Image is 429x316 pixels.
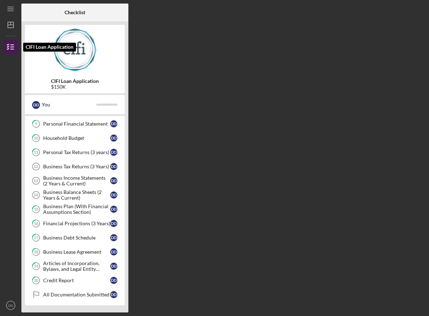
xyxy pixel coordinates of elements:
[29,131,121,145] a: 10Household BudgetDD
[43,189,110,201] div: Business Balance Sheets (2 Years & Current)
[29,202,121,216] a: 15Business Plan (With Financial Assumptions Section)DD
[110,163,117,170] div: D D
[43,292,110,297] div: All Documentation Submitted
[43,260,110,272] div: Articles of Incorporation, Bylaws, and Legal Entity Documents
[110,206,117,213] div: D D
[65,10,85,15] b: Checklist
[34,179,38,183] tspan: 13
[29,231,121,245] a: 17Business Debt ScheduleDD
[34,250,38,254] tspan: 18
[29,117,121,131] a: 9Personal Financial StatementDD
[51,78,99,84] b: CIFI Loan Application
[43,221,110,226] div: Financial Projections (3 Years)
[43,121,110,127] div: Personal Financial Statement
[110,263,117,270] div: D D
[4,298,18,312] button: DD
[32,101,40,109] div: D D
[43,149,110,155] div: Personal Tax Returns (3 years)
[29,245,121,259] a: 18Business Lease AgreementDD
[25,28,125,71] img: Product logo
[110,234,117,241] div: D D
[110,248,117,256] div: D D
[29,159,121,174] a: 12Business Tax Returns (3 Years)DD
[43,175,110,186] div: Business Income Statements (2 Years & Current)
[34,264,39,269] tspan: 19
[110,291,117,298] div: D D
[35,122,37,126] tspan: 9
[42,99,96,111] div: You
[43,164,110,169] div: Business Tax Returns (3 Years)
[110,191,117,199] div: D D
[43,204,110,215] div: Business Plan (With Financial Assumptions Section)
[34,207,38,212] tspan: 15
[43,235,110,241] div: Business Debt Schedule
[110,149,117,156] div: D D
[29,273,121,288] a: 20Credit ReportDD
[34,278,39,283] tspan: 20
[29,145,121,159] a: 11Personal Tax Returns (3 years)DD
[34,221,39,226] tspan: 16
[43,249,110,255] div: Business Lease Agreement
[8,304,13,307] text: DD
[110,220,117,227] div: D D
[29,174,121,188] a: 13Business Income Statements (2 Years & Current)DD
[34,150,38,155] tspan: 11
[110,135,117,142] div: D D
[110,177,117,184] div: D D
[29,288,121,302] a: All Documentation SubmittedDD
[34,193,38,197] tspan: 14
[29,259,121,273] a: 19Articles of Incorporation, Bylaws, and Legal Entity DocumentsDD
[110,120,117,127] div: D D
[43,135,110,141] div: Household Budget
[34,136,39,141] tspan: 10
[110,277,117,284] div: D D
[29,188,121,202] a: 14Business Balance Sheets (2 Years & Current)DD
[51,84,99,90] div: $150K
[34,236,39,240] tspan: 17
[34,164,38,169] tspan: 12
[43,278,110,283] div: Credit Report
[29,216,121,231] a: 16Financial Projections (3 Years)DD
